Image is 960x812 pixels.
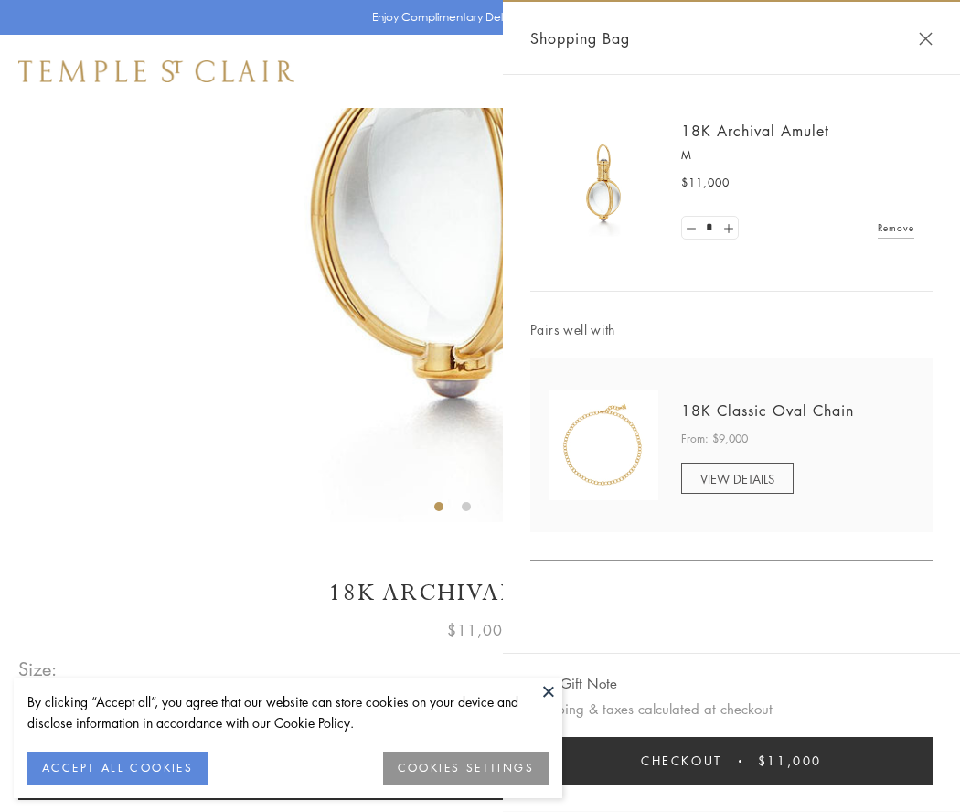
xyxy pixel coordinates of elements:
[530,737,933,785] button: Checkout $11,000
[919,32,933,46] button: Close Shopping Bag
[18,577,942,609] h1: 18K Archival Amulet
[447,618,513,642] span: $11,000
[530,672,617,695] button: Add Gift Note
[681,121,829,141] a: 18K Archival Amulet
[758,751,822,771] span: $11,000
[682,217,700,240] a: Set quantity to 0
[641,751,722,771] span: Checkout
[27,691,549,733] div: By clicking “Accept all”, you agree that our website can store cookies on your device and disclos...
[372,8,580,27] p: Enjoy Complimentary Delivery & Returns
[18,654,59,684] span: Size:
[27,752,208,785] button: ACCEPT ALL COOKIES
[681,174,730,192] span: $11,000
[549,128,658,238] img: 18K Archival Amulet
[719,217,737,240] a: Set quantity to 2
[530,698,933,721] p: Shipping & taxes calculated at checkout
[681,401,854,421] a: 18K Classic Oval Chain
[681,430,748,448] span: From: $9,000
[18,60,294,82] img: Temple St. Clair
[530,27,630,50] span: Shopping Bag
[681,463,794,494] a: VIEW DETAILS
[700,470,774,487] span: VIEW DETAILS
[878,218,914,238] a: Remove
[549,390,658,500] img: N88865-OV18
[681,146,914,165] p: M
[383,752,549,785] button: COOKIES SETTINGS
[530,319,933,340] span: Pairs well with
